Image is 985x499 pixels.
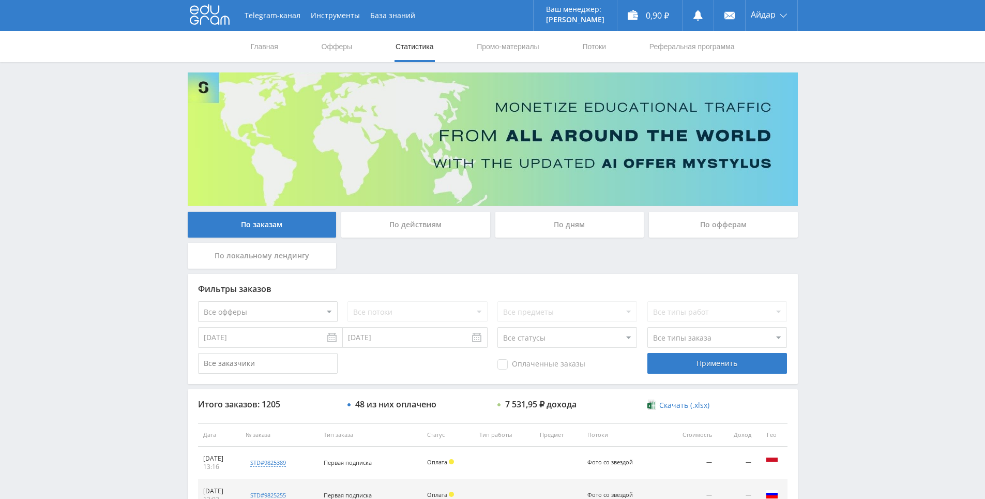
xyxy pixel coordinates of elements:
th: Тип работы [474,423,535,447]
span: Оплаченные заказы [497,359,585,370]
th: Доход [717,423,756,447]
p: Ваш менеджер: [546,5,604,13]
a: Главная [250,31,279,62]
img: xlsx [647,400,656,410]
span: Первая подписка [324,459,372,466]
div: 13:16 [203,463,236,471]
span: Скачать (.xlsx) [659,401,709,409]
div: Применить [647,353,787,374]
div: Фото со звездой [587,459,634,466]
th: Стоимость [661,423,717,447]
div: По локальному лендингу [188,243,337,269]
p: [PERSON_NAME] [546,16,604,24]
div: 48 из них оплачено [355,400,436,409]
a: Скачать (.xlsx) [647,400,709,410]
a: Статистика [395,31,435,62]
span: Холд [449,459,454,464]
span: Холд [449,492,454,497]
th: Предмет [535,423,583,447]
a: Реферальная программа [648,31,736,62]
div: По дням [495,212,644,238]
span: Оплата [427,491,447,498]
img: idn.png [766,456,778,468]
a: Промо-материалы [476,31,540,62]
td: — [717,447,756,479]
input: Все заказчики [198,353,338,374]
div: Фильтры заказов [198,284,787,293]
span: Айдар [751,10,776,19]
td: — [661,447,717,479]
div: std#9825389 [250,459,286,467]
th: № заказа [240,423,318,447]
th: Потоки [582,423,661,447]
div: По действиям [341,212,490,238]
th: Гео [756,423,787,447]
a: Потоки [581,31,607,62]
div: Фото со звездой [587,492,634,498]
img: Banner [188,72,798,206]
th: Статус [422,423,474,447]
div: По заказам [188,212,337,238]
div: По офферам [649,212,798,238]
div: [DATE] [203,454,236,463]
th: Дата [198,423,241,447]
div: Итого заказов: 1205 [198,400,338,409]
span: Оплата [427,458,447,466]
div: [DATE] [203,487,236,495]
a: Офферы [321,31,354,62]
th: Тип заказа [319,423,422,447]
span: Первая подписка [324,491,372,499]
div: 7 531,95 ₽ дохода [505,400,577,409]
